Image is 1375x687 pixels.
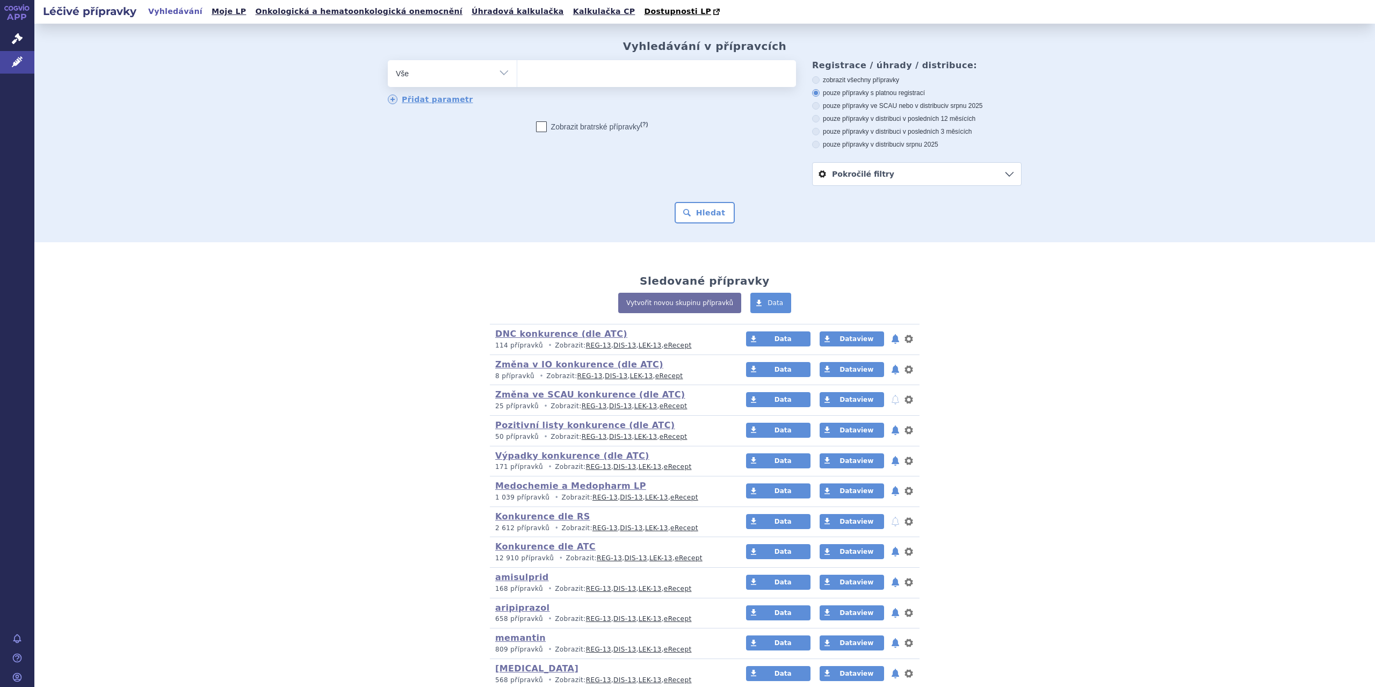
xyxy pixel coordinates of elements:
[495,511,590,522] a: Konkurence dle RS
[495,663,578,674] a: [MEDICAL_DATA]
[820,605,884,620] a: Dataview
[890,484,901,497] button: notifikace
[639,585,662,592] a: LEK-13
[903,515,914,528] button: nastavení
[775,487,792,495] span: Data
[903,576,914,589] button: nastavení
[495,494,549,501] span: 1 039 přípravků
[903,545,914,558] button: nastavení
[775,366,792,373] span: Data
[768,299,783,307] span: Data
[495,402,539,410] span: 25 přípravků
[775,518,792,525] span: Data
[903,363,914,376] button: nastavení
[495,585,543,592] span: 168 přípravků
[495,493,726,502] p: Zobrazit: , , ,
[746,483,810,498] a: Data
[208,4,249,19] a: Moje LP
[890,363,901,376] button: notifikace
[820,331,884,346] a: Dataview
[495,645,726,654] p: Zobrazit: , , ,
[820,514,884,529] a: Dataview
[775,426,792,434] span: Data
[545,614,555,624] i: •
[613,646,636,653] a: DIS-13
[820,483,884,498] a: Dataview
[775,457,792,465] span: Data
[495,341,726,350] p: Zobrazit: , , ,
[840,548,873,555] span: Dataview
[468,4,567,19] a: Úhradová kalkulačka
[812,76,1022,84] label: zobrazit všechny přípravky
[746,453,810,468] a: Data
[812,114,1022,123] label: pouze přípravky v distribuci v posledních 12 měsících
[552,524,561,533] i: •
[775,548,792,555] span: Data
[495,614,726,624] p: Zobrazit: , , ,
[746,605,810,620] a: Data
[840,518,873,525] span: Dataview
[613,463,636,471] a: DIS-13
[552,493,561,502] i: •
[541,402,551,411] i: •
[495,584,726,594] p: Zobrazit: , , ,
[840,426,873,434] span: Dataview
[903,332,914,345] button: nastavení
[577,372,603,380] a: REG-13
[903,637,914,649] button: nastavení
[775,609,792,617] span: Data
[660,433,687,440] a: eRecept
[613,585,636,592] a: DIS-13
[545,676,555,685] i: •
[495,372,726,381] p: Zobrazit: , , ,
[840,578,873,586] span: Dataview
[495,462,726,472] p: Zobrazit: , , ,
[820,392,884,407] a: Dataview
[812,127,1022,136] label: pouze přípravky v distribuci v posledních 3 měsících
[746,635,810,650] a: Data
[495,420,675,430] a: Pozitivní listy konkurence (dle ATC)
[890,606,901,619] button: notifikace
[746,514,810,529] a: Data
[586,615,611,623] a: REG-13
[592,524,618,532] a: REG-13
[545,341,555,350] i: •
[664,463,692,471] a: eRecept
[890,515,901,528] button: notifikace
[582,433,607,440] a: REG-13
[670,524,698,532] a: eRecept
[640,274,770,287] h2: Sledované přípravky
[145,4,206,19] a: Vyhledávání
[586,646,611,653] a: REG-13
[903,606,914,619] button: nastavení
[495,329,627,339] a: DNC konkurence (dle ATC)
[582,402,607,410] a: REG-13
[641,4,725,19] a: Dostupnosti LP
[903,424,914,437] button: nastavení
[670,494,698,501] a: eRecept
[495,676,726,685] p: Zobrazit: , , ,
[536,121,648,132] label: Zobrazit bratrské přípravky
[605,372,627,380] a: DIS-13
[613,676,636,684] a: DIS-13
[624,554,647,562] a: DIS-13
[840,396,873,403] span: Dataview
[556,554,566,563] i: •
[537,372,546,381] i: •
[664,342,692,349] a: eRecept
[840,366,873,373] span: Dataview
[34,4,145,19] h2: Léčivé přípravky
[820,635,884,650] a: Dataview
[597,554,622,562] a: REG-13
[613,342,636,349] a: DIS-13
[613,615,636,623] a: DIS-13
[252,4,466,19] a: Onkologická a hematoonkologická onemocnění
[645,494,668,501] a: LEK-13
[664,615,692,623] a: eRecept
[840,487,873,495] span: Dataview
[645,524,668,532] a: LEK-13
[775,335,792,343] span: Data
[903,667,914,680] button: nastavení
[813,163,1021,185] a: Pokročilé filtry
[639,342,662,349] a: LEK-13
